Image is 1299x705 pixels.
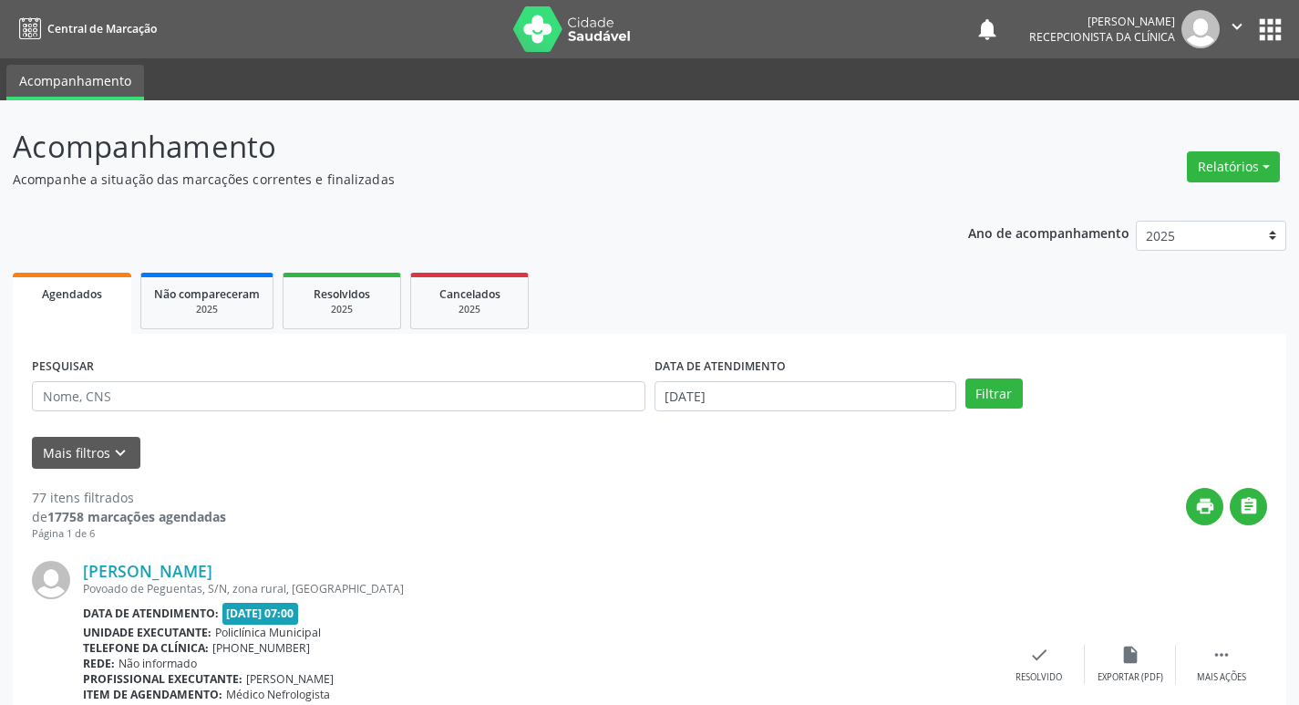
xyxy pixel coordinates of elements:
[32,437,140,469] button: Mais filtroskeyboard_arrow_down
[83,561,212,581] a: [PERSON_NAME]
[439,286,500,302] span: Cancelados
[32,353,94,381] label: PESQUISAR
[47,21,157,36] span: Central de Marcação
[212,640,310,656] span: [PHONE_NUMBER]
[1254,14,1286,46] button: apps
[965,378,1023,410] button: Filtrar
[110,443,130,463] i: keyboard_arrow_down
[1181,10,1220,48] img: img
[1187,151,1280,182] button: Relatórios
[1015,671,1062,684] div: Resolvido
[968,221,1129,244] p: Ano de acompanhamento
[6,65,144,100] a: Acompanhamento
[83,625,211,640] b: Unidade executante:
[974,16,1000,42] button: notifications
[1230,488,1267,525] button: 
[83,671,242,687] b: Profissional executante:
[1029,29,1175,45] span: Recepcionista da clínica
[1227,16,1247,36] i: 
[32,488,226,507] div: 77 itens filtrados
[83,581,994,596] div: Povoado de Peguentas, S/N, zona rural, [GEOGRAPHIC_DATA]
[119,656,197,671] span: Não informado
[13,170,904,189] p: Acompanhe a situação das marcações correntes e finalizadas
[314,286,370,302] span: Resolvidos
[1120,645,1140,665] i: insert_drive_file
[13,124,904,170] p: Acompanhamento
[1197,671,1246,684] div: Mais ações
[1211,645,1232,665] i: 
[83,687,222,702] b: Item de agendamento:
[32,507,226,526] div: de
[83,656,115,671] b: Rede:
[424,303,515,316] div: 2025
[1186,488,1223,525] button: print
[226,687,330,702] span: Médico Nefrologista
[1195,496,1215,516] i: print
[32,526,226,542] div: Página 1 de 6
[32,561,70,599] img: img
[1239,496,1259,516] i: 
[655,353,786,381] label: DATA DE ATENDIMENTO
[83,606,219,621] b: Data de atendimento:
[222,603,299,624] span: [DATE] 07:00
[1098,671,1163,684] div: Exportar (PDF)
[13,14,157,44] a: Central de Marcação
[246,671,334,687] span: [PERSON_NAME]
[1220,10,1254,48] button: 
[154,303,260,316] div: 2025
[655,381,956,412] input: Selecione um intervalo
[47,508,226,525] strong: 17758 marcações agendadas
[215,625,321,640] span: Policlínica Municipal
[83,640,209,656] b: Telefone da clínica:
[296,303,387,316] div: 2025
[32,381,645,412] input: Nome, CNS
[1029,645,1049,665] i: check
[42,286,102,302] span: Agendados
[154,286,260,302] span: Não compareceram
[1029,14,1175,29] div: [PERSON_NAME]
